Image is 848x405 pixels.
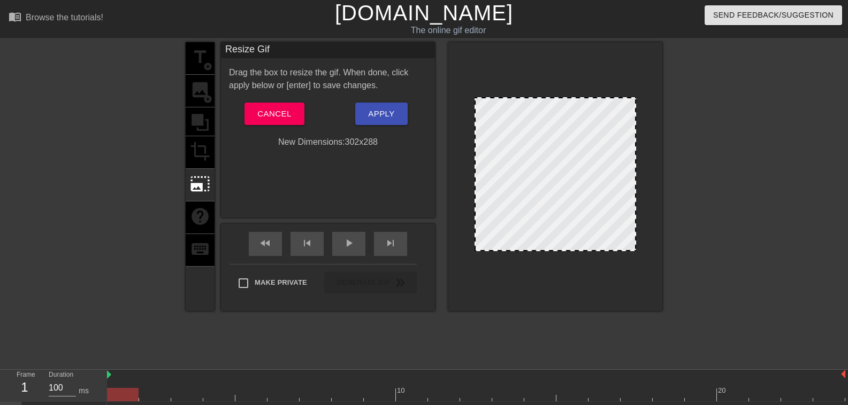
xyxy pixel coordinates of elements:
span: menu_book [9,10,21,23]
div: The online gif editor [288,24,608,37]
button: Send Feedback/Suggestion [705,5,842,25]
span: Cancel [257,107,291,121]
label: Duration [49,372,73,378]
div: 10 [397,385,407,396]
span: skip_next [384,237,397,250]
div: Browse the tutorials! [26,13,103,22]
span: play_arrow [342,237,355,250]
div: Frame [9,370,41,401]
span: skip_previous [301,237,314,250]
div: 20 [718,385,728,396]
img: bound-end.png [841,370,845,378]
span: fast_rewind [259,237,272,250]
span: Send Feedback/Suggestion [713,9,834,22]
span: Apply [368,107,394,121]
span: photo_size_select_large [190,174,210,194]
div: Resize Gif [221,42,435,58]
div: New Dimensions: 302 x 288 [221,136,435,149]
span: Make Private [255,277,307,288]
a: Browse the tutorials! [9,10,103,27]
button: Apply [355,103,407,125]
a: [DOMAIN_NAME] [335,1,513,25]
div: Drag the box to resize the gif. When done, click apply below or [enter] to save changes. [221,66,435,92]
div: ms [79,385,89,396]
div: 1 [17,378,33,397]
button: Cancel [245,103,304,125]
